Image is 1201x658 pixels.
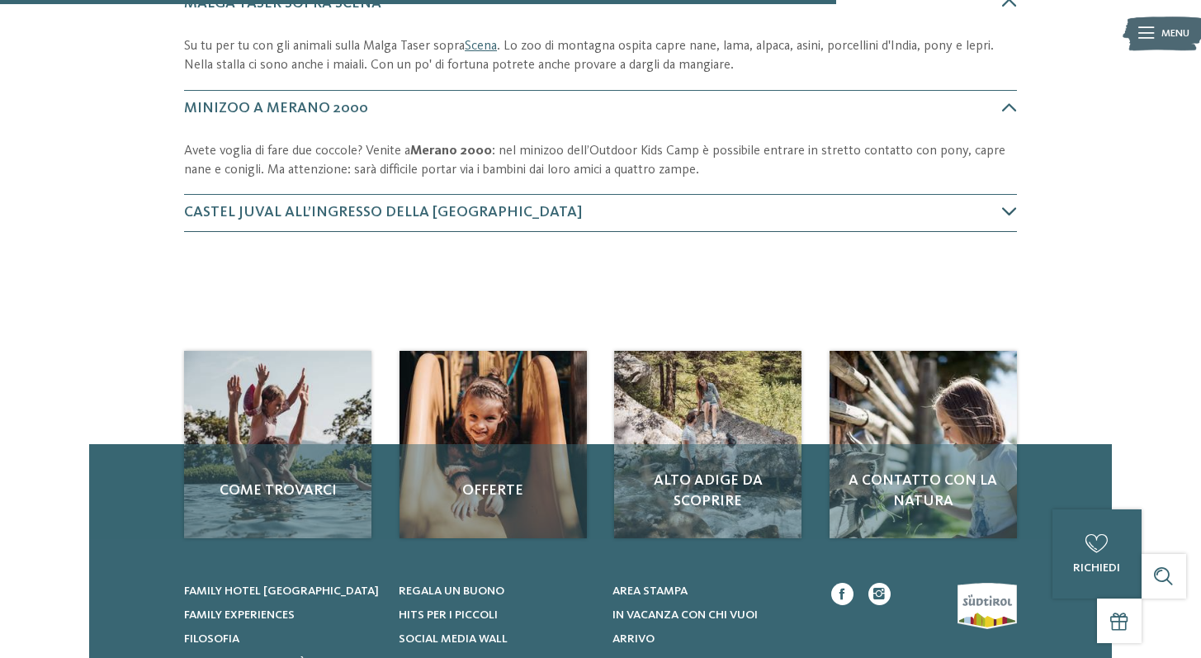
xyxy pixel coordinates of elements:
[184,101,368,116] span: Minizoo a Merano 2000
[184,205,582,220] span: Castel Juval all’ingresso della [GEOGRAPHIC_DATA]
[830,351,1017,538] img: Zoo in Alto Adige: animali da coccolare
[400,351,587,538] a: Zoo in Alto Adige: animali da coccolare Offerte
[199,480,357,501] span: Come trovarci
[612,609,758,621] span: In vacanza con chi vuoi
[399,633,508,645] span: Social Media Wall
[614,351,801,538] img: Zoo in Alto Adige: animali da coccolare
[612,583,808,599] a: Area stampa
[844,471,1002,512] span: A contatto con la natura
[612,631,808,647] a: Arrivo
[184,609,295,621] span: Family experiences
[465,40,497,53] a: Scena
[612,633,655,645] span: Arrivo
[399,583,594,599] a: Regala un buono
[184,37,1017,74] p: Su tu per tu con gli animali sulla Malga Taser sopra . Lo zoo di montagna ospita capre nane, lama...
[1052,509,1142,599] a: richiedi
[184,351,371,538] a: Zoo in Alto Adige: animali da coccolare Come trovarci
[184,633,239,645] span: Filosofia
[612,607,808,623] a: In vacanza con chi vuoi
[612,585,688,597] span: Area stampa
[399,609,498,621] span: Hits per i piccoli
[399,607,594,623] a: Hits per i piccoli
[1073,562,1120,574] span: richiedi
[184,585,379,597] span: Family hotel [GEOGRAPHIC_DATA]
[184,607,380,623] a: Family experiences
[184,583,380,599] a: Family hotel [GEOGRAPHIC_DATA]
[629,471,787,512] span: Alto Adige da scoprire
[614,351,801,538] a: Zoo in Alto Adige: animali da coccolare Alto Adige da scoprire
[184,351,371,538] img: Zoo in Alto Adige: animali da coccolare
[399,585,504,597] span: Regala un buono
[410,144,492,158] strong: Merano 2000
[184,142,1017,179] p: Avete voglia di fare due coccole? Venite a : nel minizoo dell’Outdoor Kids Camp è possibile entra...
[400,351,587,538] img: Zoo in Alto Adige: animali da coccolare
[830,351,1017,538] a: Zoo in Alto Adige: animali da coccolare A contatto con la natura
[184,631,380,647] a: Filosofia
[399,631,594,647] a: Social Media Wall
[414,480,572,501] span: Offerte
